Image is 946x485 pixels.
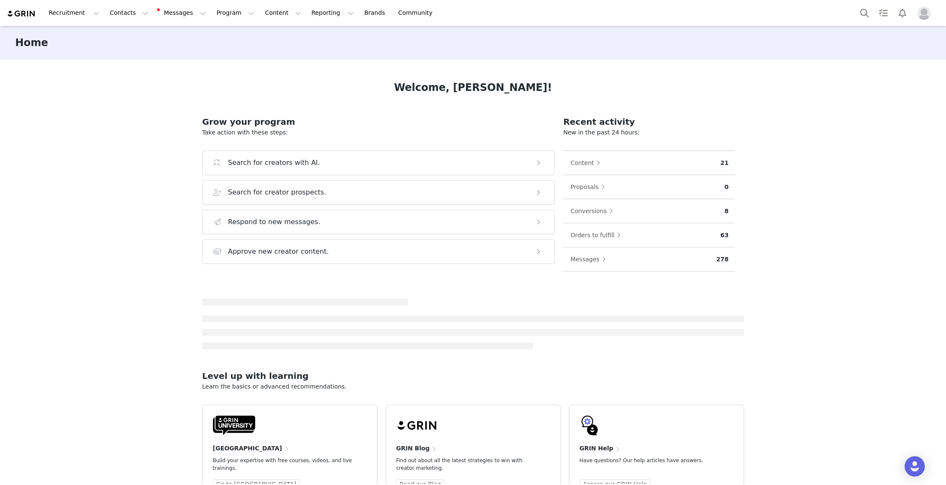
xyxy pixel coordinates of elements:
h4: GRIN Help [580,444,613,453]
img: GRIN-help-icon.svg [580,415,600,436]
h3: Approve new creator content. [228,247,329,257]
button: Proposals [570,180,609,194]
p: Build your expertise with free courses, videos, and live trainings. [213,457,353,472]
h1: Welcome, [PERSON_NAME]! [394,80,552,95]
img: grin logo [7,10,36,18]
h3: Search for creator prospects. [228,187,327,197]
button: Search for creator prospects. [202,180,555,205]
img: placeholder-profile.jpg [917,6,931,20]
p: Learn the basics or advanced recommendations. [202,382,744,391]
button: Search for creators with AI. [202,151,555,175]
h3: Respond to new messages. [228,217,321,227]
button: Conversions [570,204,617,218]
button: Profile [912,6,939,20]
h2: Recent activity [563,115,735,128]
button: Messages [154,3,211,22]
h3: Search for creators with AI. [228,158,320,168]
button: Search [855,3,874,22]
h2: Level up with learning [202,370,744,382]
button: Respond to new messages. [202,210,555,234]
p: 21 [720,159,728,167]
h4: GRIN Blog [396,444,430,453]
img: GRIN-University-Logo-Black.svg [213,415,255,436]
h3: Home [15,35,48,50]
p: 278 [716,255,728,264]
p: New in the past 24 hours: [563,128,735,137]
div: Open Intercom Messenger [905,456,925,477]
button: Messages [570,252,610,266]
button: Notifications [893,3,912,22]
button: Approve new creator content. [202,239,555,264]
h2: Grow your program [202,115,555,128]
a: Community [393,3,442,22]
p: Have questions? Our help articles have answers. [580,457,720,464]
p: Find out about all the latest strategies to win with creator marketing. [396,457,537,472]
button: Orders to fulfill [570,228,625,242]
img: grin-logo-black.svg [396,415,439,436]
p: Take action with these steps: [202,128,555,137]
p: 63 [720,231,728,240]
p: 0 [725,183,729,192]
a: Brands [359,3,393,22]
button: Content [570,156,605,170]
button: Program [211,3,259,22]
a: Tasks [874,3,893,22]
h4: [GEOGRAPHIC_DATA] [213,444,282,453]
p: 8 [725,207,729,216]
button: Contacts [105,3,153,22]
button: Recruitment [44,3,104,22]
button: Content [260,3,306,22]
button: Reporting [306,3,359,22]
